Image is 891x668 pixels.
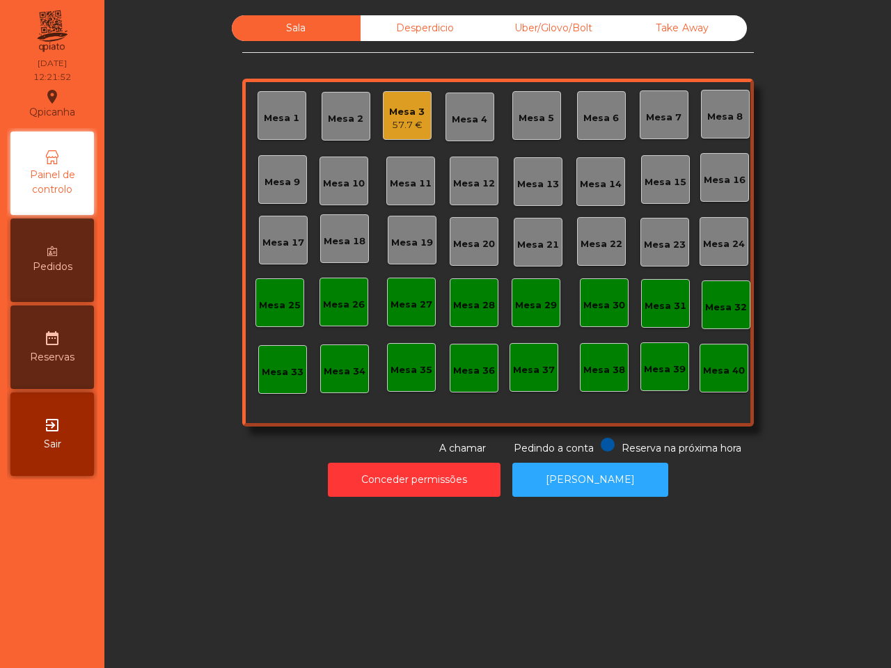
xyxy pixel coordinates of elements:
[646,111,681,125] div: Mesa 7
[515,299,557,312] div: Mesa 29
[583,299,625,312] div: Mesa 30
[517,238,559,252] div: Mesa 21
[704,173,746,187] div: Mesa 16
[30,350,74,365] span: Reservas
[38,57,67,70] div: [DATE]
[14,168,90,197] span: Painel de controlo
[328,112,363,126] div: Mesa 2
[707,110,743,124] div: Mesa 8
[703,237,745,251] div: Mesa 24
[512,463,668,497] button: [PERSON_NAME]
[580,177,622,191] div: Mesa 14
[391,236,433,250] div: Mesa 19
[453,299,495,312] div: Mesa 28
[262,236,304,250] div: Mesa 17
[645,299,686,313] div: Mesa 31
[323,177,365,191] div: Mesa 10
[618,15,747,41] div: Take Away
[323,298,365,312] div: Mesa 26
[232,15,361,41] div: Sala
[391,363,432,377] div: Mesa 35
[644,363,686,376] div: Mesa 39
[705,301,747,315] div: Mesa 32
[262,365,303,379] div: Mesa 33
[703,364,745,378] div: Mesa 40
[33,71,71,83] div: 12:21:52
[439,442,486,454] span: A chamar
[489,15,618,41] div: Uber/Glovo/Bolt
[622,442,741,454] span: Reserva na próxima hora
[33,260,72,274] span: Pedidos
[581,237,622,251] div: Mesa 22
[514,442,594,454] span: Pedindo a conta
[44,330,61,347] i: date_range
[259,299,301,312] div: Mesa 25
[645,175,686,189] div: Mesa 15
[453,177,495,191] div: Mesa 12
[453,364,495,378] div: Mesa 36
[389,118,425,132] div: 57.7 €
[644,238,686,252] div: Mesa 23
[453,237,495,251] div: Mesa 20
[390,177,432,191] div: Mesa 11
[389,105,425,119] div: Mesa 3
[583,111,619,125] div: Mesa 6
[517,177,559,191] div: Mesa 13
[361,15,489,41] div: Desperdicio
[391,298,432,312] div: Mesa 27
[29,86,75,121] div: Qpicanha
[44,417,61,434] i: exit_to_app
[513,363,555,377] div: Mesa 37
[452,113,487,127] div: Mesa 4
[583,363,625,377] div: Mesa 38
[35,7,69,56] img: qpiato
[264,111,299,125] div: Mesa 1
[328,463,500,497] button: Conceder permissões
[324,365,365,379] div: Mesa 34
[519,111,554,125] div: Mesa 5
[265,175,300,189] div: Mesa 9
[44,88,61,105] i: location_on
[44,437,61,452] span: Sair
[324,234,365,248] div: Mesa 18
